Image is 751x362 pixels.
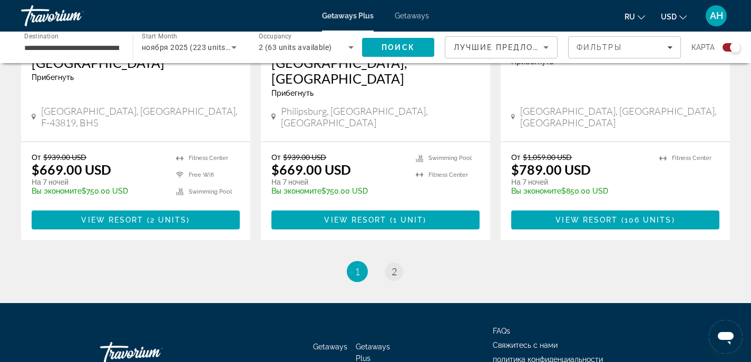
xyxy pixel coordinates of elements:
[32,177,165,187] p: На 7 ночей
[144,216,190,224] span: ( )
[395,12,429,20] a: Getaways
[520,105,719,128] span: [GEOGRAPHIC_DATA], [GEOGRAPHIC_DATA], [GEOGRAPHIC_DATA]
[511,210,719,229] button: View Resort(106 units)
[511,153,520,162] span: От
[428,172,468,178] span: Fitness Center
[493,327,510,335] a: FAQs
[21,261,730,282] nav: Pagination
[271,162,351,177] p: $669.00 USD
[24,42,119,54] input: Select destination
[625,216,672,224] span: 106 units
[661,13,677,21] span: USD
[393,216,424,224] span: 1 unit
[511,187,561,195] span: Вы экономите
[313,343,347,351] a: Getaways
[43,153,86,162] span: $939.00 USD
[324,216,386,224] span: View Resort
[703,5,730,27] button: User Menu
[32,153,41,162] span: От
[625,9,645,24] button: Change language
[189,155,228,162] span: Fitness Center
[428,155,472,162] span: Swimming Pool
[454,41,549,54] mat-select: Sort by
[271,187,321,195] span: Вы экономите
[355,266,360,277] span: 1
[661,9,687,24] button: Change currency
[392,266,397,277] span: 2
[577,43,622,52] span: Фильтры
[32,162,111,177] p: $669.00 USD
[271,187,405,195] p: $750.00 USD
[150,216,187,224] span: 2 units
[710,11,723,21] span: AH
[259,43,332,52] span: 2 (63 units available)
[691,40,715,55] span: карта
[454,43,566,52] span: Лучшие предложения
[672,155,711,162] span: Fitness Center
[271,89,314,97] span: Прибегнуть
[32,210,240,229] button: View Resort(2 units)
[523,153,572,162] span: $1,059.00 USD
[271,210,480,229] button: View Resort(1 unit)
[511,187,649,195] p: $850.00 USD
[271,153,280,162] span: От
[362,38,434,57] button: Search
[618,216,675,224] span: ( )
[259,33,292,40] span: Occupancy
[41,105,240,128] span: [GEOGRAPHIC_DATA], [GEOGRAPHIC_DATA], F-43819, BHS
[81,216,143,224] span: View Resort
[382,43,415,52] span: Поиск
[322,12,374,20] a: Getaways Plus
[511,162,591,177] p: $789.00 USD
[281,105,480,128] span: Philipsburg, [GEOGRAPHIC_DATA], [GEOGRAPHIC_DATA]
[32,187,82,195] span: Вы экономите
[387,216,427,224] span: ( )
[142,33,177,40] span: Start Month
[21,2,126,29] a: Travorium
[32,73,74,82] span: Прибегнуть
[189,188,232,195] span: Swimming Pool
[24,32,58,39] span: Destination
[32,187,165,195] p: $750.00 USD
[555,216,618,224] span: View Resort
[283,153,326,162] span: $939.00 USD
[189,172,214,178] span: Free Wifi
[709,320,743,354] iframe: Кнопка для запуску вікна повідомлень
[511,177,649,187] p: На 7 ночей
[625,13,635,21] span: ru
[142,43,261,52] span: ноября 2025 (223 units available)
[493,341,558,349] a: Свяжитесь с нами
[568,36,681,58] button: Filters
[271,177,405,187] p: На 7 ночей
